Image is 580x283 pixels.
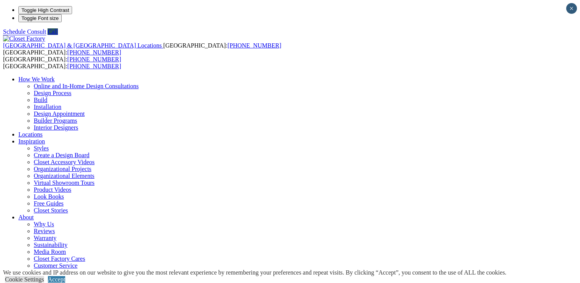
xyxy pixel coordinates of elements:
a: Why Us [34,221,54,227]
a: Product Videos [34,186,71,193]
a: Warranty [34,235,56,241]
a: Locations [18,131,43,138]
a: Inspiration [18,138,45,145]
button: Close [566,3,577,14]
a: Customer Service [34,262,77,269]
a: Accept [48,276,65,283]
button: Toggle Font size [18,14,62,22]
a: Closet Accessory Videos [34,159,95,165]
a: [PHONE_NUMBER] [67,49,121,56]
a: Closet Stories [34,207,68,214]
button: Toggle High Contrast [18,6,72,14]
a: [GEOGRAPHIC_DATA] & [GEOGRAPHIC_DATA] Locations [3,42,163,49]
a: Organizational Projects [34,166,91,172]
span: Toggle High Contrast [21,7,69,13]
a: Design Process [34,90,71,96]
a: Cookie Settings [5,276,44,283]
a: Schedule Consult [3,28,46,35]
a: Design Appointment [34,110,85,117]
a: Media Room [34,248,66,255]
a: How We Work [18,76,55,82]
a: Build [34,97,48,103]
a: Organizational Elements [34,173,94,179]
a: Free Guides [34,200,64,207]
a: Styles [34,145,49,151]
a: Reviews [34,228,55,234]
a: Call [48,28,58,35]
span: [GEOGRAPHIC_DATA]: [GEOGRAPHIC_DATA]: [3,56,121,69]
a: [PHONE_NUMBER] [67,63,121,69]
span: [GEOGRAPHIC_DATA]: [GEOGRAPHIC_DATA]: [3,42,281,56]
a: Interior Designers [34,124,78,131]
a: Virtual Showroom Tours [34,179,95,186]
img: Closet Factory [3,35,45,42]
a: Sustainability [34,242,67,248]
a: Look Books [34,193,64,200]
a: Create a Design Board [34,152,89,158]
a: Builder Programs [34,117,77,124]
a: [PHONE_NUMBER] [227,42,281,49]
a: About [18,214,34,220]
a: Online and In-Home Design Consultations [34,83,139,89]
a: Installation [34,104,61,110]
span: Toggle Font size [21,15,59,21]
a: [PHONE_NUMBER] [67,56,121,63]
a: Closet Factory Cares [34,255,85,262]
span: [GEOGRAPHIC_DATA] & [GEOGRAPHIC_DATA] Locations [3,42,162,49]
div: We use cookies and IP address on our website to give you the most relevant experience by remember... [3,269,506,276]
